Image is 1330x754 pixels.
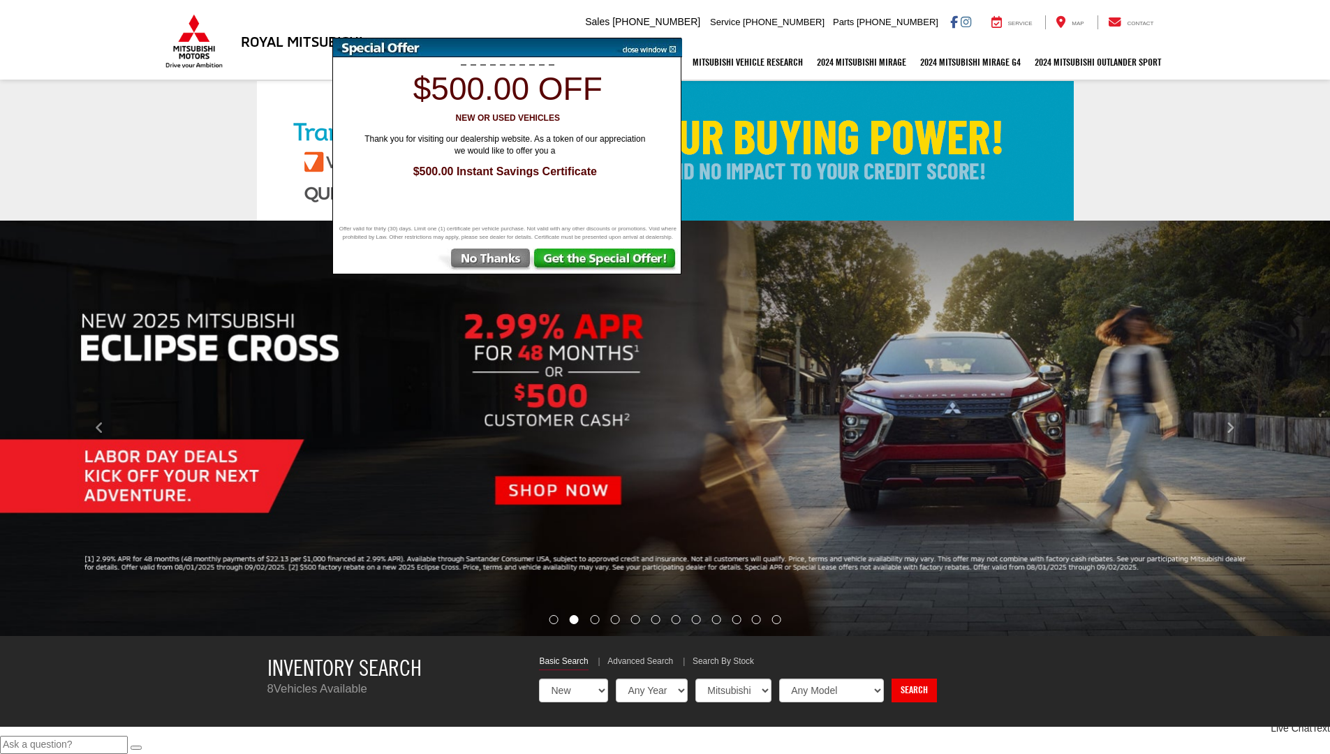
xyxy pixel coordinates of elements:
[950,16,958,27] a: Facebook: Click to visit our Facebook page
[1008,20,1033,27] span: Service
[710,17,740,27] span: Service
[1127,20,1153,27] span: Contact
[616,679,688,702] select: Choose Year from the dropdown
[671,615,680,624] li: Go to slide number 7.
[570,615,579,624] li: Go to slide number 2.
[779,679,884,702] select: Choose Model from the dropdown
[833,17,854,27] span: Parts
[131,746,142,750] button: Send
[1130,249,1330,608] button: Click to view next picture.
[810,45,913,80] a: 2024 Mitsubishi Mirage
[267,682,274,695] span: 8
[1098,15,1165,29] a: Contact
[612,16,700,27] span: [PHONE_NUMBER]
[1271,722,1312,736] a: Live Chat
[539,679,608,702] select: Choose Vehicle Condition from the dropdown
[337,225,679,242] span: Offer valid for thirty (30) days. Limit one (1) certificate per vehicle purchase. Not valid with ...
[686,45,810,80] a: Mitsubishi Vehicle Research
[892,679,937,702] a: Search
[585,16,609,27] span: Sales
[333,38,612,57] img: Special Offer
[241,34,363,49] h3: Royal Mitsubishi
[341,71,674,107] h1: $500.00 off
[436,249,533,274] img: No Thanks, Continue to Website
[631,615,640,624] li: Go to slide number 5.
[961,16,971,27] a: Instagram: Click to visit our Instagram page
[711,615,721,624] li: Go to slide number 9.
[355,133,655,157] span: Thank you for visiting our dealership website. As a token of our appreciation we would like to of...
[611,615,620,624] li: Go to slide number 4.
[651,615,660,624] li: Go to slide number 6.
[1028,45,1168,80] a: 2024 Mitsubishi Outlander SPORT
[695,679,771,702] select: Choose Make from the dropdown
[533,249,681,274] img: Get the Special Offer
[257,81,1074,221] img: Check Your Buying Power
[743,17,825,27] span: [PHONE_NUMBER]
[341,114,674,123] h3: New or Used Vehicles
[913,45,1028,80] a: 2024 Mitsubishi Mirage G4
[857,17,938,27] span: [PHONE_NUMBER]
[732,615,741,624] li: Go to slide number 10.
[772,615,781,624] li: Go to slide number 12.
[752,615,761,624] li: Go to slide number 11.
[267,681,519,697] p: Vehicles Available
[348,164,662,180] span: $500.00 Instant Savings Certificate
[693,656,754,670] a: Search By Stock
[549,615,558,624] li: Go to slide number 1.
[981,15,1043,29] a: Service
[1045,15,1094,29] a: Map
[1072,20,1084,27] span: Map
[1312,722,1330,736] a: Text
[612,38,682,57] img: close window
[691,615,700,624] li: Go to slide number 8.
[1312,723,1330,734] span: Text
[607,656,673,670] a: Advanced Search
[539,656,588,670] a: Basic Search
[591,615,600,624] li: Go to slide number 3.
[267,656,519,680] h3: Inventory Search
[163,14,226,68] img: Mitsubishi
[1271,723,1312,734] span: Live Chat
